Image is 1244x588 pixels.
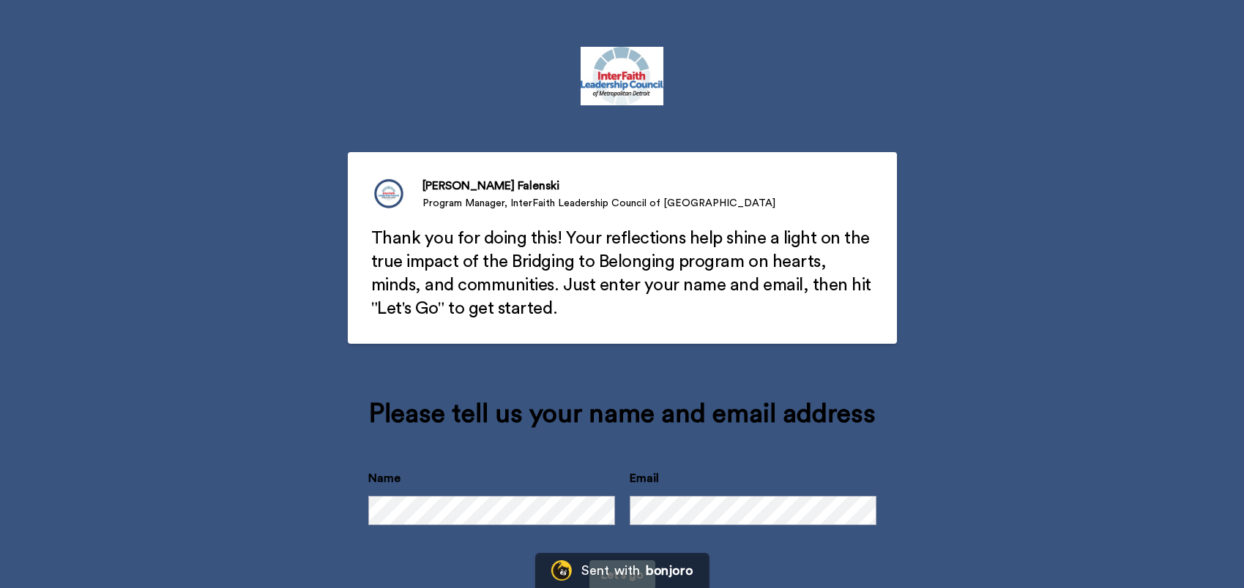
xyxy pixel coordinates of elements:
[581,564,640,577] div: Sent with
[581,47,664,105] img: https://cdn.bonjoro.com/media/3e74c316-e843-427d-9c84-513d8f82f23b/362f764f-a445-4235-8c93-22d977...
[422,177,775,195] div: [PERSON_NAME] Falenski
[535,553,709,588] a: Bonjoro LogoSent withbonjoro
[551,560,571,581] img: Bonjoro Logo
[630,470,659,487] label: Email
[371,176,408,212] img: Program Manager, InterFaith Leadership Council of Metropolitan Detroit
[422,196,775,211] div: Program Manager, InterFaith Leadership Council of [GEOGRAPHIC_DATA]
[368,470,401,487] label: Name
[368,399,876,429] div: Please tell us your name and email address
[371,230,876,317] span: Thank you for doing this! Your reflections help shine a light on the true impact of the Bridging ...
[646,564,693,577] div: bonjoro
